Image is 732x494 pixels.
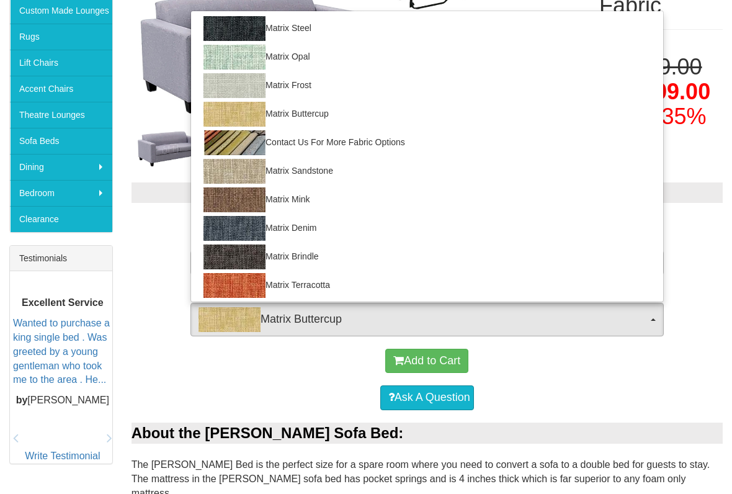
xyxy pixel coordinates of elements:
img: Matrix Buttercup [203,102,266,127]
a: Matrix Frost [191,71,663,100]
a: Matrix Steel [191,14,663,43]
img: Matrix Mink [203,187,266,212]
a: Matrix Terracotta [191,271,663,300]
img: Matrix Denim [203,216,266,241]
img: Matrix Sandstone [203,159,266,184]
a: Contact Us For More Fabric Options [191,128,663,157]
a: Matrix Mink [191,186,663,214]
img: Contact Us For More Fabric Options [203,130,266,155]
img: Matrix Brindle [203,245,266,269]
a: Matrix Sandstone [191,157,663,186]
img: Matrix Opal [203,45,266,70]
img: Matrix Terracotta [203,273,266,298]
img: Matrix Frost [203,73,266,98]
img: Matrix Steel [203,16,266,41]
a: Matrix Opal [191,43,663,71]
a: Matrix Buttercup [191,100,663,128]
a: Matrix Denim [191,214,663,243]
a: Matrix Brindle [191,243,663,271]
